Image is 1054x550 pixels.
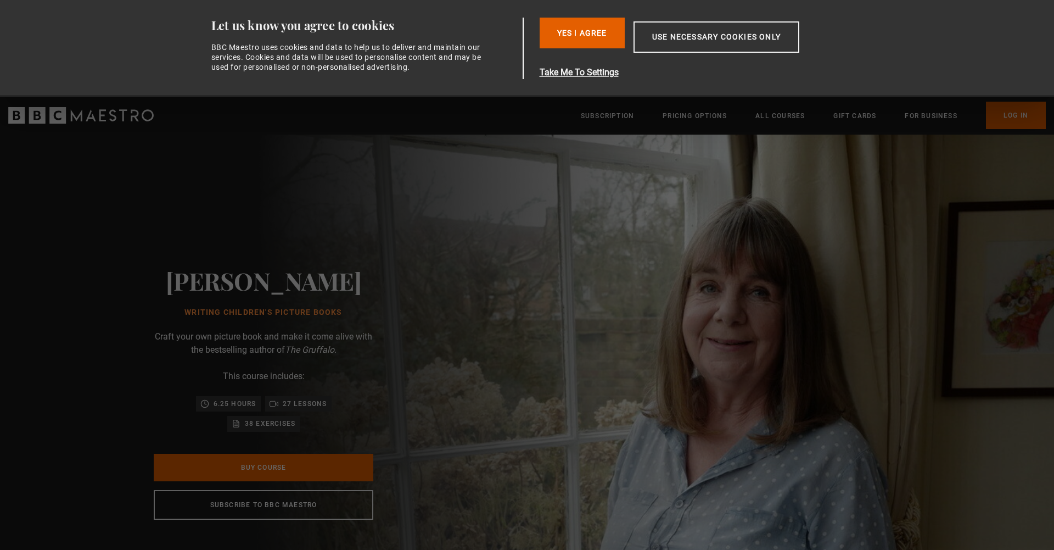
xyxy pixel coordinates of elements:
a: All Courses [755,110,805,121]
p: 27 lessons [283,398,327,409]
button: Use necessary cookies only [633,21,799,53]
a: Buy Course [154,454,373,481]
a: Log In [986,102,1046,129]
i: The Gruffalo [285,345,334,355]
div: BBC Maestro uses cookies and data to help us to deliver and maintain our services. Cookies and da... [211,42,488,73]
nav: Primary [581,102,1046,129]
div: Let us know you agree to cookies [211,18,519,34]
a: For business [905,110,957,121]
a: Subscribe to BBC Maestro [154,490,373,520]
p: Craft your own picture book and make it come alive with the bestselling author of . [154,330,373,357]
h1: Writing Children's Picture Books [166,308,362,317]
button: Take Me To Settings [540,66,851,79]
a: Pricing Options [663,110,727,121]
p: This course includes: [223,370,305,383]
a: Subscription [581,110,634,121]
p: 6.25 hours [214,398,256,409]
button: Yes I Agree [540,18,625,48]
svg: BBC Maestro [8,107,154,124]
p: 38 exercises [245,418,295,429]
a: Gift Cards [833,110,876,121]
h2: [PERSON_NAME] [166,266,362,295]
